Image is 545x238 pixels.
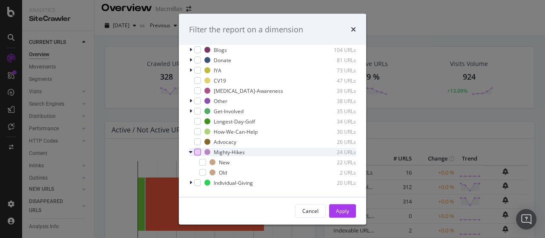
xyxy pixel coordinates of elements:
div: Mighty-Hikes [214,149,245,156]
div: Filter the report on a dimension [189,24,303,35]
div: CV19 [214,77,226,84]
div: 35 URLs [314,108,356,115]
div: New [219,159,229,166]
div: Apply [336,207,349,214]
div: 2 URLs [314,169,356,176]
div: Individual-Giving [214,179,253,186]
div: Old [219,169,227,176]
div: Open Intercom Messenger [516,209,536,229]
div: 34 URLs [314,118,356,125]
div: Donate [214,57,231,64]
div: How-We-Can-Help [214,128,258,135]
div: 20 URLs [314,179,356,186]
div: 24 URLs [314,149,356,156]
div: modal [179,14,366,224]
div: 39 URLs [314,87,356,95]
div: [MEDICAL_DATA]-Awareness [214,87,283,95]
div: 26 URLs [314,138,356,146]
div: 73 URLs [314,67,356,74]
div: Advocacy [214,138,236,146]
div: Get-Involved [214,108,244,115]
div: 81 URLs [314,57,356,64]
div: 22 URLs [314,159,356,166]
div: times [351,24,356,35]
div: Longest-Day-Golf [214,118,255,125]
button: Apply [329,204,356,218]
div: 38 URLs [314,97,356,105]
div: 47 URLs [314,77,356,84]
div: 104 URLs [314,46,356,54]
div: Blogs [214,46,227,54]
div: Other [214,97,227,105]
div: Cancel [302,207,318,214]
div: IYA [214,67,221,74]
button: Cancel [295,204,326,218]
div: 30 URLs [314,128,356,135]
